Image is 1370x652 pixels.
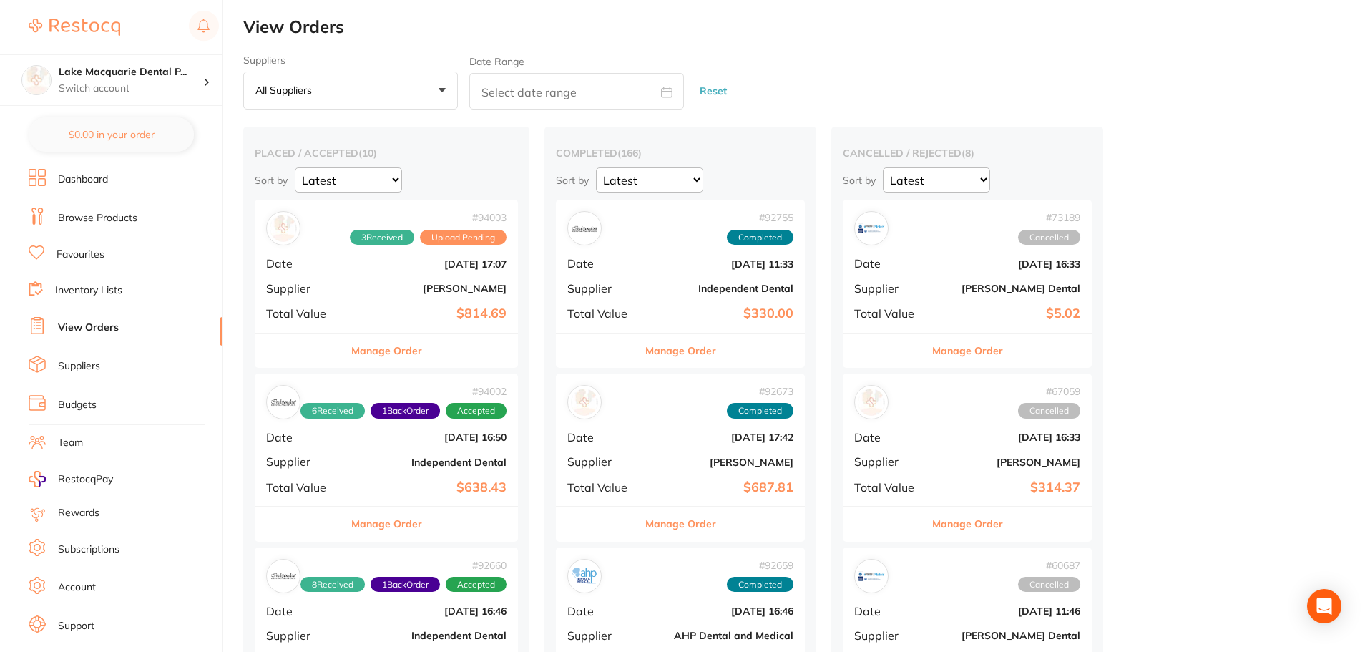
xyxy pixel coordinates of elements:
[58,580,96,595] a: Account
[567,605,639,618] span: Date
[266,629,343,642] span: Supplier
[354,283,507,294] b: [PERSON_NAME]
[854,431,926,444] span: Date
[58,398,97,412] a: Budgets
[29,471,46,487] img: RestocqPay
[255,374,518,542] div: Independent Dental#940026Received1BackOrderAcceptedDate[DATE] 16:50SupplierIndependent DentalTota...
[58,506,99,520] a: Rewards
[1018,212,1080,223] span: # 73189
[937,630,1080,641] b: [PERSON_NAME] Dental
[354,480,507,495] b: $638.43
[266,605,343,618] span: Date
[243,72,458,110] button: All suppliers
[567,431,639,444] span: Date
[650,283,793,294] b: Independent Dental
[556,147,805,160] h2: completed ( 166 )
[350,212,507,223] span: # 94003
[29,19,120,36] img: Restocq Logo
[650,306,793,321] b: $330.00
[59,65,203,79] h4: Lake Macquarie Dental Practice
[58,542,119,557] a: Subscriptions
[937,432,1080,443] b: [DATE] 16:33
[843,174,876,187] p: Sort by
[645,507,716,541] button: Manage Order
[567,257,639,270] span: Date
[556,174,589,187] p: Sort by
[29,117,194,152] button: $0.00 in your order
[1018,403,1080,419] span: Cancelled
[351,334,422,368] button: Manage Order
[469,73,684,110] input: Select date range
[371,577,440,593] span: Back orders
[243,17,1370,37] h2: View Orders
[55,283,122,298] a: Inventory Lists
[354,432,507,443] b: [DATE] 16:50
[266,307,343,320] span: Total Value
[854,455,926,468] span: Supplier
[58,619,94,633] a: Support
[266,481,343,494] span: Total Value
[58,211,137,225] a: Browse Products
[270,389,297,416] img: Independent Dental
[58,172,108,187] a: Dashboard
[351,507,422,541] button: Manage Order
[650,432,793,443] b: [DATE] 17:42
[854,257,926,270] span: Date
[858,563,885,590] img: Erskine Dental
[29,471,113,487] a: RestocqPay
[843,147,1092,160] h2: cancelled / rejected ( 8 )
[59,82,203,96] p: Switch account
[854,605,926,618] span: Date
[255,200,518,368] div: Henry Schein Halas#940033ReceivedUpload PendingDate[DATE] 17:07Supplier[PERSON_NAME]Total Value$8...
[727,403,793,419] span: Completed
[350,230,414,245] span: Received
[645,334,716,368] button: Manage Order
[266,455,343,468] span: Supplier
[243,54,458,66] label: Suppliers
[29,11,120,44] a: Restocq Logo
[858,215,885,242] img: Erskine Dental
[932,334,1003,368] button: Manage Order
[354,457,507,468] b: Independent Dental
[854,481,926,494] span: Total Value
[854,307,926,320] span: Total Value
[695,72,731,110] button: Reset
[932,507,1003,541] button: Manage Order
[937,480,1080,495] b: $314.37
[727,212,793,223] span: # 92755
[58,359,100,374] a: Suppliers
[266,257,343,270] span: Date
[22,66,51,94] img: Lake Macquarie Dental Practice
[854,629,926,642] span: Supplier
[650,630,793,641] b: AHP Dental and Medical
[1018,560,1080,571] span: # 60687
[571,389,598,416] img: Henry Schein Halas
[270,215,297,242] img: Henry Schein Halas
[300,560,507,571] span: # 92660
[727,230,793,245] span: Completed
[446,577,507,593] span: Accepted
[567,282,639,295] span: Supplier
[937,258,1080,270] b: [DATE] 16:33
[354,605,507,617] b: [DATE] 16:46
[58,321,119,335] a: View Orders
[650,605,793,617] b: [DATE] 16:46
[937,306,1080,321] b: $5.02
[571,563,598,590] img: AHP Dental and Medical
[650,258,793,270] b: [DATE] 11:33
[255,147,518,160] h2: placed / accepted ( 10 )
[469,56,524,67] label: Date Range
[300,577,365,593] span: Received
[727,386,793,397] span: # 92673
[371,403,440,419] span: Back orders
[57,248,104,262] a: Favourites
[266,282,343,295] span: Supplier
[266,431,343,444] span: Date
[354,630,507,641] b: Independent Dental
[1307,589,1341,623] div: Open Intercom Messenger
[567,307,639,320] span: Total Value
[300,403,365,419] span: Received
[727,577,793,593] span: Completed
[354,258,507,270] b: [DATE] 17:07
[937,457,1080,468] b: [PERSON_NAME]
